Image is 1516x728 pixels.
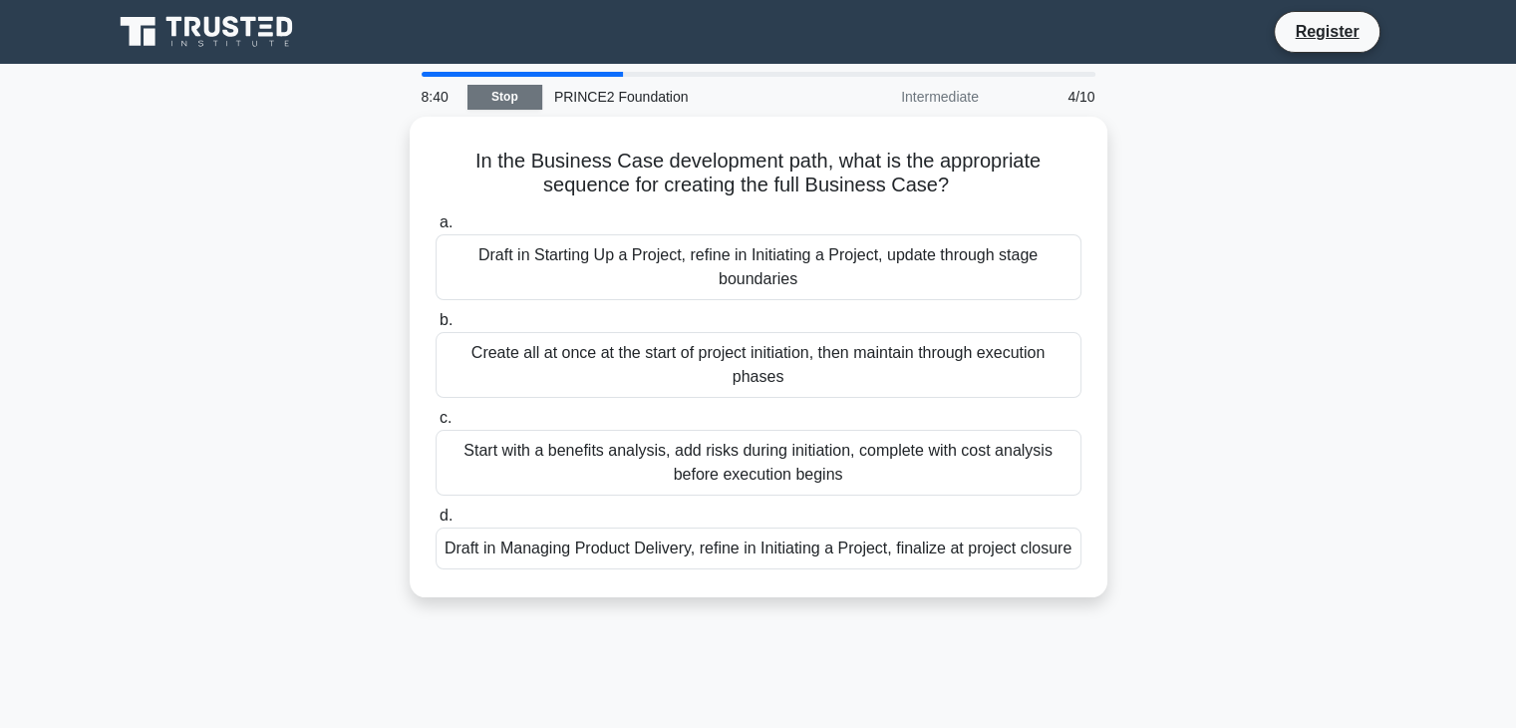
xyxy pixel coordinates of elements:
div: Create all at once at the start of project initiation, then maintain through execution phases [436,332,1081,398]
a: Stop [467,85,542,110]
div: 8:40 [410,77,467,117]
div: PRINCE2 Foundation [542,77,816,117]
span: b. [440,311,453,328]
a: Register [1283,19,1370,44]
span: d. [440,507,453,524]
span: c. [440,409,452,426]
h5: In the Business Case development path, what is the appropriate sequence for creating the full Bus... [434,149,1083,198]
div: Start with a benefits analysis, add risks during initiation, complete with cost analysis before e... [436,430,1081,496]
div: Draft in Starting Up a Project, refine in Initiating a Project, update through stage boundaries [436,234,1081,300]
span: a. [440,213,453,230]
div: Intermediate [816,77,991,117]
div: 4/10 [991,77,1107,117]
div: Draft in Managing Product Delivery, refine in Initiating a Project, finalize at project closure [436,528,1081,569]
